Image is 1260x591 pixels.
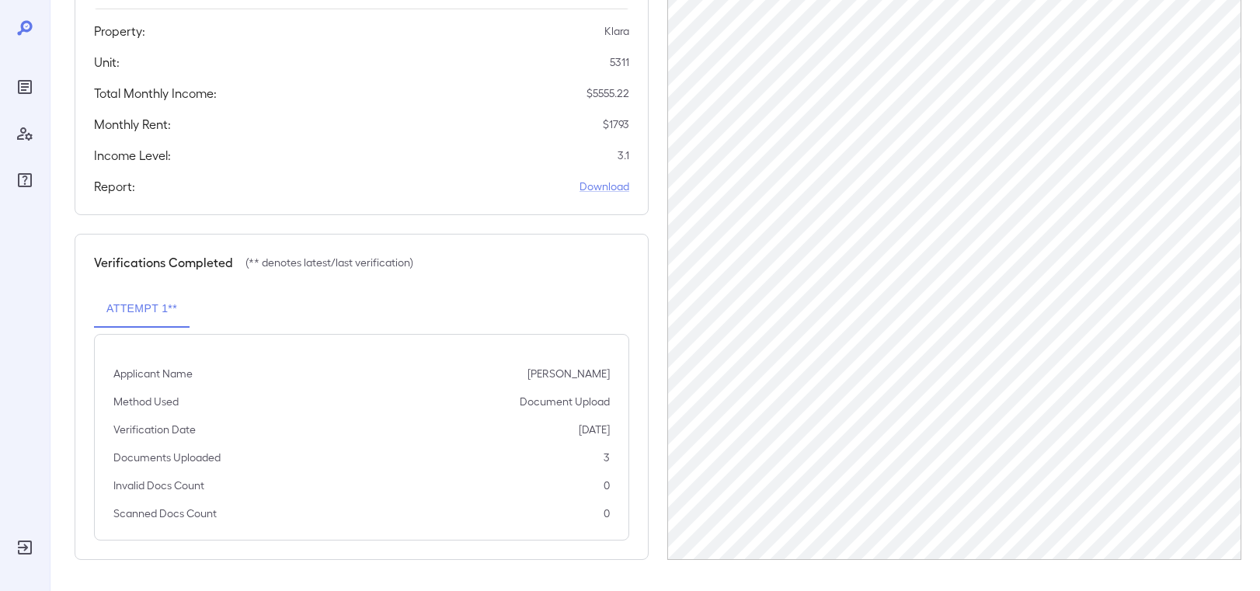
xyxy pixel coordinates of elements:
p: [DATE] [579,422,610,437]
p: Applicant Name [113,366,193,381]
p: 3.1 [618,148,629,163]
h5: Unit: [94,53,120,71]
p: 0 [604,506,610,521]
p: [PERSON_NAME] [527,366,610,381]
div: Log Out [12,535,37,560]
button: Attempt 1** [94,290,190,328]
p: Invalid Docs Count [113,478,204,493]
p: $ 5555.22 [586,85,629,101]
p: $ 1793 [603,116,629,132]
h5: Property: [94,22,145,40]
div: Manage Users [12,121,37,146]
p: (** denotes latest/last verification) [245,255,413,270]
h5: Total Monthly Income: [94,84,217,103]
a: Download [580,179,629,194]
div: FAQ [12,168,37,193]
h5: Verifications Completed [94,253,233,272]
p: Method Used [113,394,179,409]
h5: Monthly Rent: [94,115,171,134]
p: Documents Uploaded [113,450,221,465]
p: Document Upload [520,394,610,409]
p: Scanned Docs Count [113,506,217,521]
h5: Report: [94,177,135,196]
p: 0 [604,478,610,493]
p: Klara [604,23,629,39]
p: 3 [604,450,610,465]
div: Reports [12,75,37,99]
h5: Income Level: [94,146,171,165]
p: 5311 [610,54,629,70]
p: Verification Date [113,422,196,437]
